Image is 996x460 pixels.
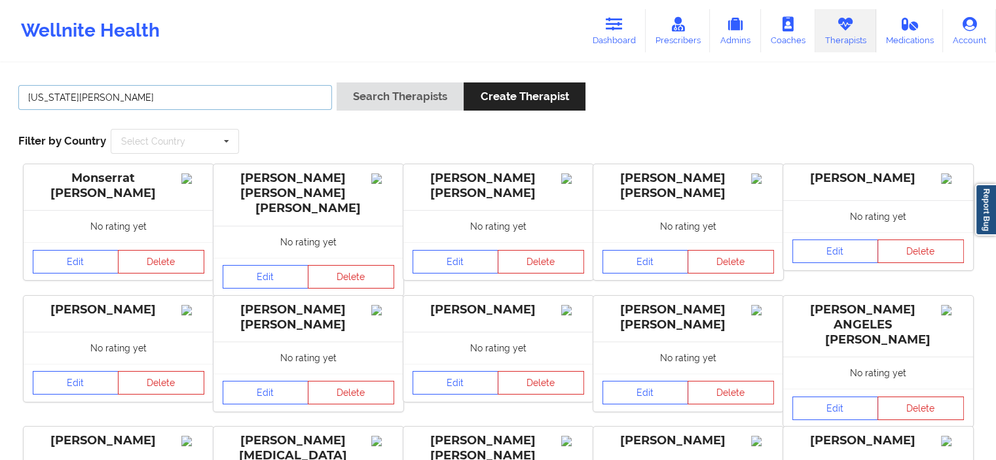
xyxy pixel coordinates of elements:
div: [PERSON_NAME] [PERSON_NAME] [602,302,774,332]
div: No rating yet [403,332,593,364]
a: Prescribers [646,9,710,52]
a: Therapists [815,9,876,52]
img: Image%2Fplaceholer-image.png [371,173,394,184]
img: Image%2Fplaceholer-image.png [751,436,774,446]
a: Edit [602,381,689,404]
img: Image%2Fplaceholer-image.png [751,173,774,184]
button: Delete [118,371,204,395]
div: [PERSON_NAME] [PERSON_NAME] [413,171,584,201]
a: Dashboard [583,9,646,52]
img: Image%2Fplaceholer-image.png [941,173,964,184]
div: [PERSON_NAME] [792,171,964,186]
button: Delete [688,250,774,274]
div: No rating yet [593,210,783,242]
button: Delete [118,250,204,274]
div: [PERSON_NAME] [PERSON_NAME] [602,171,774,201]
a: Edit [602,250,689,274]
div: [PERSON_NAME] [602,433,774,448]
img: Image%2Fplaceholer-image.png [371,436,394,446]
div: No rating yet [783,200,973,232]
img: Image%2Fplaceholer-image.png [181,173,204,184]
div: No rating yet [593,342,783,374]
a: Edit [33,371,119,395]
input: Search Keywords [18,85,332,110]
span: Filter by Country [18,134,106,147]
img: Image%2Fplaceholer-image.png [181,436,204,446]
a: Edit [223,265,309,289]
div: No rating yet [783,357,973,389]
div: [PERSON_NAME] [33,433,204,448]
div: [PERSON_NAME] [33,302,204,317]
button: Delete [688,381,774,404]
a: Account [943,9,996,52]
div: No rating yet [403,210,593,242]
div: [PERSON_NAME] [792,433,964,448]
div: [PERSON_NAME] ANGELES [PERSON_NAME] [792,302,964,347]
div: No rating yet [24,332,213,364]
div: No rating yet [24,210,213,242]
div: [PERSON_NAME] [413,302,584,317]
button: Delete [498,371,584,395]
img: Image%2Fplaceholer-image.png [941,436,964,446]
button: Delete [877,239,964,263]
a: Medications [876,9,944,52]
img: Image%2Fplaceholer-image.png [561,305,584,315]
a: Report Bug [975,184,996,236]
a: Edit [413,250,499,274]
a: Edit [792,239,879,263]
button: Delete [498,250,584,274]
a: Coaches [761,9,815,52]
a: Admins [710,9,761,52]
div: Monserrat [PERSON_NAME] [33,171,204,201]
div: No rating yet [213,226,403,258]
a: Edit [792,397,879,420]
img: Image%2Fplaceholer-image.png [561,173,584,184]
div: [PERSON_NAME] [PERSON_NAME] [PERSON_NAME] [223,171,394,216]
img: Image%2Fplaceholer-image.png [181,305,204,315]
button: Create Therapist [464,82,585,111]
button: Delete [308,381,394,404]
button: Delete [877,397,964,420]
img: Image%2Fplaceholer-image.png [751,305,774,315]
button: Delete [308,265,394,289]
a: Edit [413,371,499,395]
div: Select Country [121,137,185,146]
a: Edit [223,381,309,404]
div: [PERSON_NAME] [PERSON_NAME] [223,302,394,332]
img: Image%2Fplaceholer-image.png [371,305,394,315]
img: Image%2Fplaceholer-image.png [941,305,964,315]
div: No rating yet [213,342,403,374]
a: Edit [33,250,119,274]
button: Search Therapists [337,82,464,111]
img: Image%2Fplaceholer-image.png [561,436,584,446]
